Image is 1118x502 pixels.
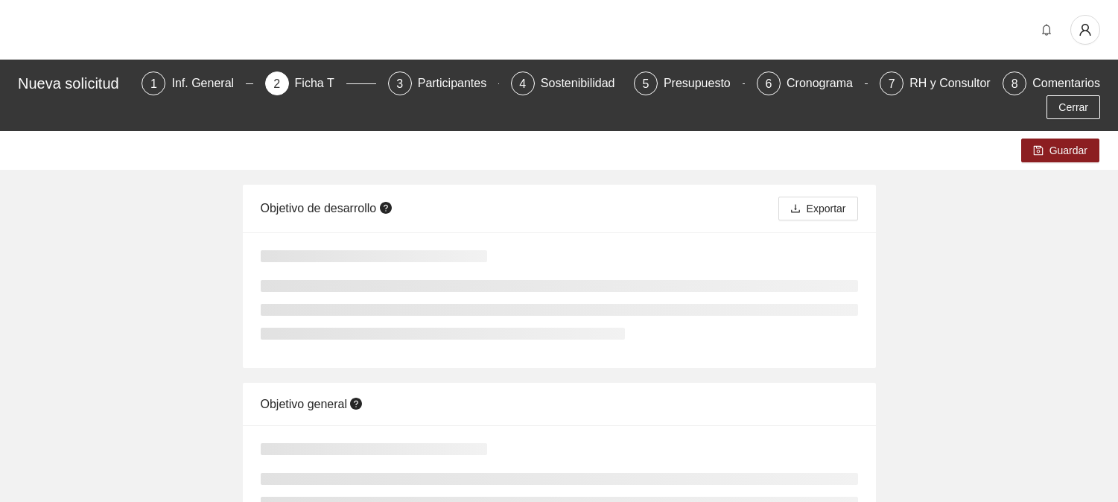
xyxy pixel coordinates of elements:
span: save [1033,145,1044,157]
div: 2Ficha T [265,72,376,95]
span: 7 [889,77,895,90]
button: bell [1035,18,1058,42]
button: downloadExportar [778,197,858,220]
button: Cerrar [1046,95,1100,119]
div: Cronograma [787,72,865,95]
span: question-circle [380,202,392,214]
span: 8 [1011,77,1018,90]
span: user [1071,23,1099,36]
span: Objetivo general [261,398,366,410]
button: user [1070,15,1100,45]
button: saveGuardar [1021,139,1099,162]
div: Comentarios [1032,72,1100,95]
span: 4 [519,77,526,90]
span: 5 [642,77,649,90]
div: Ficha T [295,72,346,95]
div: Sostenibilidad [541,72,627,95]
div: 1Inf. General [142,72,252,95]
span: Guardar [1049,142,1087,159]
span: Exportar [807,200,846,217]
span: 3 [396,77,403,90]
span: Objetivo de desarrollo [261,202,396,215]
div: RH y Consultores [909,72,1014,95]
div: Presupuesto [664,72,743,95]
span: bell [1035,24,1058,36]
div: Inf. General [171,72,246,95]
div: 7RH y Consultores [880,72,991,95]
span: download [790,203,801,215]
span: Cerrar [1058,99,1088,115]
div: Nueva solicitud [18,72,133,95]
div: 3Participantes [388,72,499,95]
span: 2 [273,77,280,90]
div: 4Sostenibilidad [511,72,622,95]
div: Participantes [418,72,499,95]
span: 1 [150,77,157,90]
span: 6 [766,77,772,90]
span: question-circle [350,398,362,410]
div: 8Comentarios [1003,72,1100,95]
div: 5Presupuesto [634,72,745,95]
div: 6Cronograma [757,72,868,95]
